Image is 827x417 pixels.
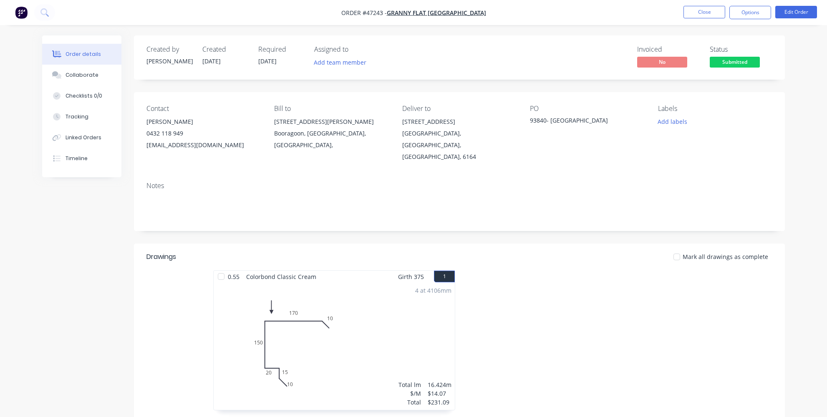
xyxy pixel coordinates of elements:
[243,271,320,283] span: Colorbond Classic Cream
[310,57,371,68] button: Add team member
[146,182,772,190] div: Notes
[274,128,388,151] div: Booragoon, [GEOGRAPHIC_DATA], [GEOGRAPHIC_DATA],
[66,113,88,121] div: Tracking
[710,57,760,69] button: Submitted
[42,44,121,65] button: Order details
[398,398,421,407] div: Total
[683,6,725,18] button: Close
[775,6,817,18] button: Edit Order
[214,283,455,410] div: 0101520150170104 at 4106mmTotal lm$/MTotal16.424m$14.07$231.09
[146,139,261,151] div: [EMAIL_ADDRESS][DOMAIN_NAME]
[66,92,102,100] div: Checklists 0/0
[224,271,243,283] span: 0.55
[146,45,192,53] div: Created by
[314,45,398,53] div: Assigned to
[402,116,517,163] div: [STREET_ADDRESS][GEOGRAPHIC_DATA], [GEOGRAPHIC_DATA], [GEOGRAPHIC_DATA], 6164
[66,50,101,58] div: Order details
[637,45,700,53] div: Invoiced
[658,105,772,113] div: Labels
[398,380,421,389] div: Total lm
[341,9,387,17] span: Order #47243 -
[428,398,451,407] div: $231.09
[146,128,261,139] div: 0432 118 949
[42,65,121,85] button: Collaborate
[202,57,221,65] span: [DATE]
[530,116,634,128] div: 93840- [GEOGRAPHIC_DATA]
[415,286,451,295] div: 4 at 4106mm
[202,45,248,53] div: Created
[42,106,121,127] button: Tracking
[398,271,424,283] span: Girth 375
[729,6,771,19] button: Options
[402,128,517,163] div: [GEOGRAPHIC_DATA], [GEOGRAPHIC_DATA], [GEOGRAPHIC_DATA], 6164
[428,389,451,398] div: $14.07
[146,57,192,65] div: [PERSON_NAME]
[799,389,819,409] iframe: Intercom live chat
[428,380,451,389] div: 16.424m
[683,252,768,261] span: Mark all drawings as complete
[66,71,98,79] div: Collaborate
[710,45,772,53] div: Status
[402,116,517,128] div: [STREET_ADDRESS]
[146,116,261,128] div: [PERSON_NAME]
[653,116,691,127] button: Add labels
[258,57,277,65] span: [DATE]
[258,45,304,53] div: Required
[146,252,176,262] div: Drawings
[42,85,121,106] button: Checklists 0/0
[66,134,101,141] div: Linked Orders
[710,57,760,67] span: Submitted
[146,116,261,151] div: [PERSON_NAME]0432 118 949[EMAIL_ADDRESS][DOMAIN_NAME]
[42,127,121,148] button: Linked Orders
[66,155,88,162] div: Timeline
[398,389,421,398] div: $/M
[434,271,455,282] button: 1
[15,6,28,19] img: Factory
[637,57,687,67] span: No
[274,105,388,113] div: Bill to
[146,105,261,113] div: Contact
[42,148,121,169] button: Timeline
[402,105,517,113] div: Deliver to
[274,116,388,151] div: [STREET_ADDRESS][PERSON_NAME]Booragoon, [GEOGRAPHIC_DATA], [GEOGRAPHIC_DATA],
[387,9,486,17] a: Granny Flat [GEOGRAPHIC_DATA]
[530,105,644,113] div: PO
[314,57,371,68] button: Add team member
[274,116,388,128] div: [STREET_ADDRESS][PERSON_NAME]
